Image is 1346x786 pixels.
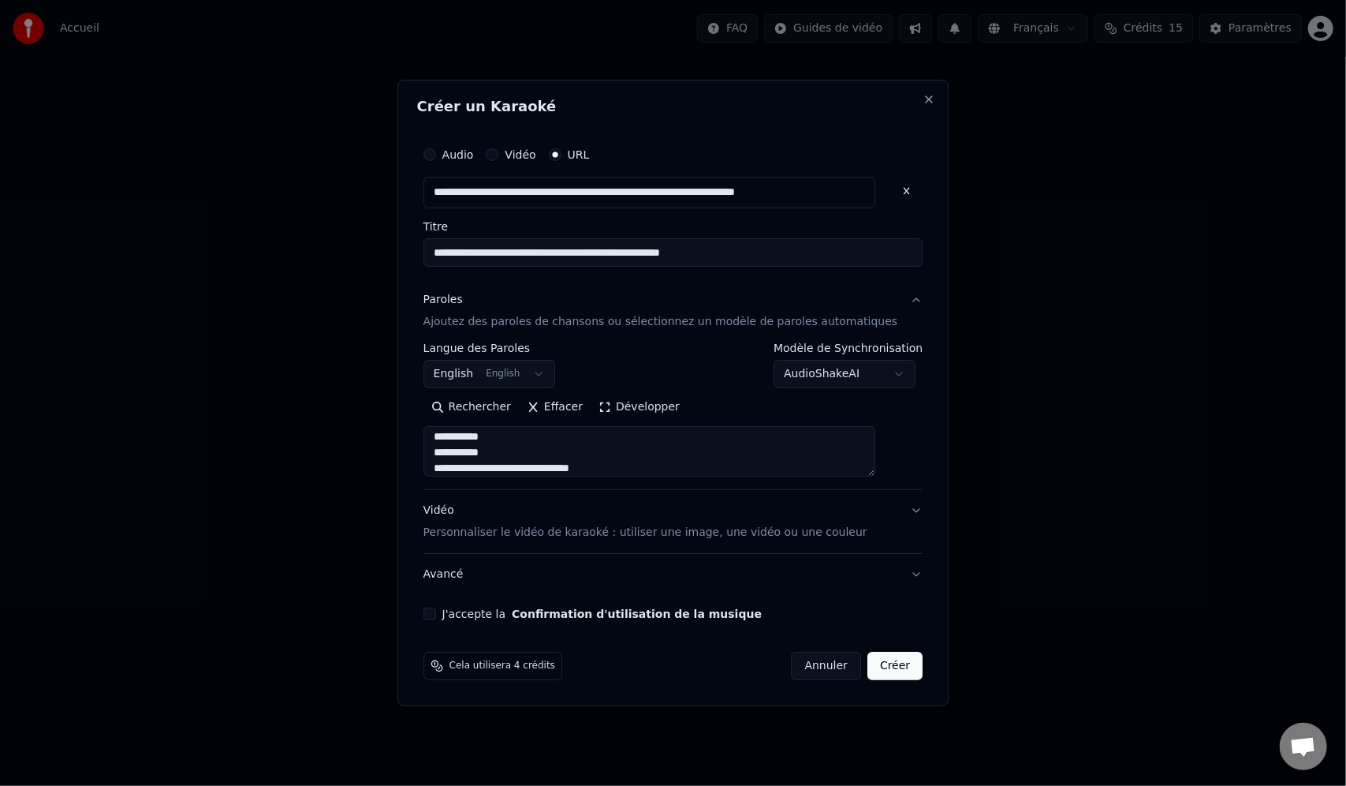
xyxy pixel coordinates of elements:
[774,342,923,354] label: Modèle de Synchronisation
[423,554,923,595] button: Avancé
[423,292,463,308] div: Paroles
[423,525,867,541] p: Personnaliser le vidéo de karaoké : utiliser une image, une vidéo ou une couleur
[423,490,923,553] button: VidéoPersonnaliser le vidéo de karaoké : utiliser une image, une vidéo ou une couleur
[423,342,923,489] div: ParolesAjoutez des paroles de chansons ou sélectionnez un modèle de paroles automatiques
[442,608,762,619] label: J'accepte la
[423,314,898,330] p: Ajoutez des paroles de chansons ou sélectionnez un modèle de paroles automatiques
[568,149,590,160] label: URL
[417,99,930,114] h2: Créer un Karaoké
[505,149,535,160] label: Vidéo
[792,652,861,680] button: Annuler
[442,149,474,160] label: Audio
[423,279,923,342] button: ParolesAjoutez des paroles de chansons ou sélectionnez un modèle de paroles automatiques
[867,652,923,680] button: Créer
[591,395,688,420] button: Développer
[423,221,923,232] label: Titre
[519,395,591,420] button: Effacer
[512,608,762,619] button: J'accepte la
[449,660,555,672] span: Cela utilisera 4 crédits
[423,342,556,354] label: Langue des Paroles
[423,395,519,420] button: Rechercher
[423,503,867,541] div: Vidéo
